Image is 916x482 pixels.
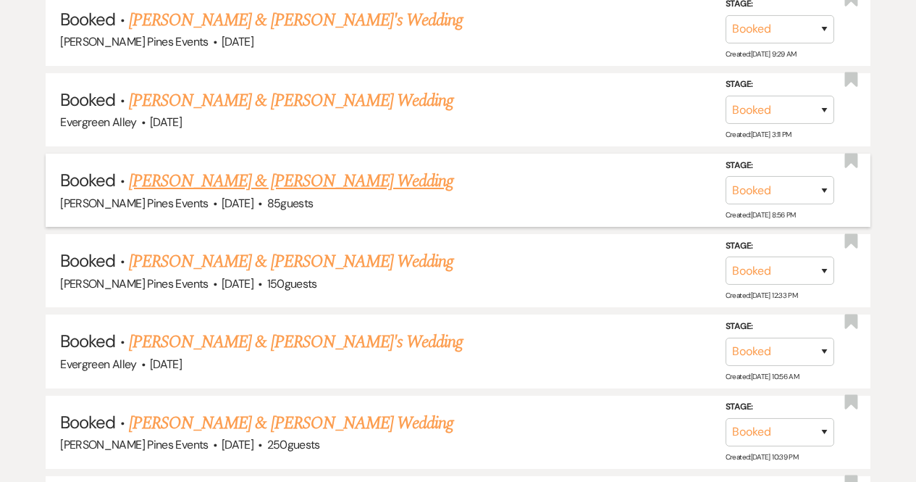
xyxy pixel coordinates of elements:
span: Evergreen Alley [60,115,136,130]
span: Created: [DATE] 8:56 PM [726,210,796,220]
span: [DATE] [222,196,253,211]
span: 250 guests [267,437,320,452]
span: [PERSON_NAME] Pines Events [60,437,208,452]
span: [DATE] [222,276,253,291]
a: [PERSON_NAME] & [PERSON_NAME] Wedding [129,410,453,436]
span: Booked [60,169,115,191]
span: Booked [60,8,115,30]
span: Created: [DATE] 10:39 PM [726,452,798,462]
span: [DATE] [222,437,253,452]
label: Stage: [726,399,834,415]
span: [DATE] [222,34,253,49]
span: Created: [DATE] 10:56 AM [726,372,799,381]
span: 150 guests [267,276,317,291]
span: 85 guests [267,196,314,211]
span: Created: [DATE] 9:29 AM [726,49,797,59]
label: Stage: [726,319,834,335]
span: [PERSON_NAME] Pines Events [60,196,208,211]
a: [PERSON_NAME] & [PERSON_NAME] Wedding [129,249,453,275]
label: Stage: [726,158,834,174]
span: Booked [60,330,115,352]
span: [PERSON_NAME] Pines Events [60,34,208,49]
label: Stage: [726,238,834,254]
span: Booked [60,88,115,111]
span: Created: [DATE] 12:33 PM [726,291,797,300]
a: [PERSON_NAME] & [PERSON_NAME] Wedding [129,168,453,194]
span: Booked [60,249,115,272]
span: Evergreen Alley [60,357,136,372]
label: Stage: [726,77,834,93]
span: Created: [DATE] 3:11 PM [726,130,791,139]
span: [PERSON_NAME] Pines Events [60,276,208,291]
span: [DATE] [150,357,182,372]
span: [DATE] [150,115,182,130]
a: [PERSON_NAME] & [PERSON_NAME]'s Wedding [129,7,463,33]
a: [PERSON_NAME] & [PERSON_NAME] Wedding [129,88,453,114]
a: [PERSON_NAME] & [PERSON_NAME]'s Wedding [129,329,463,355]
span: Booked [60,411,115,433]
